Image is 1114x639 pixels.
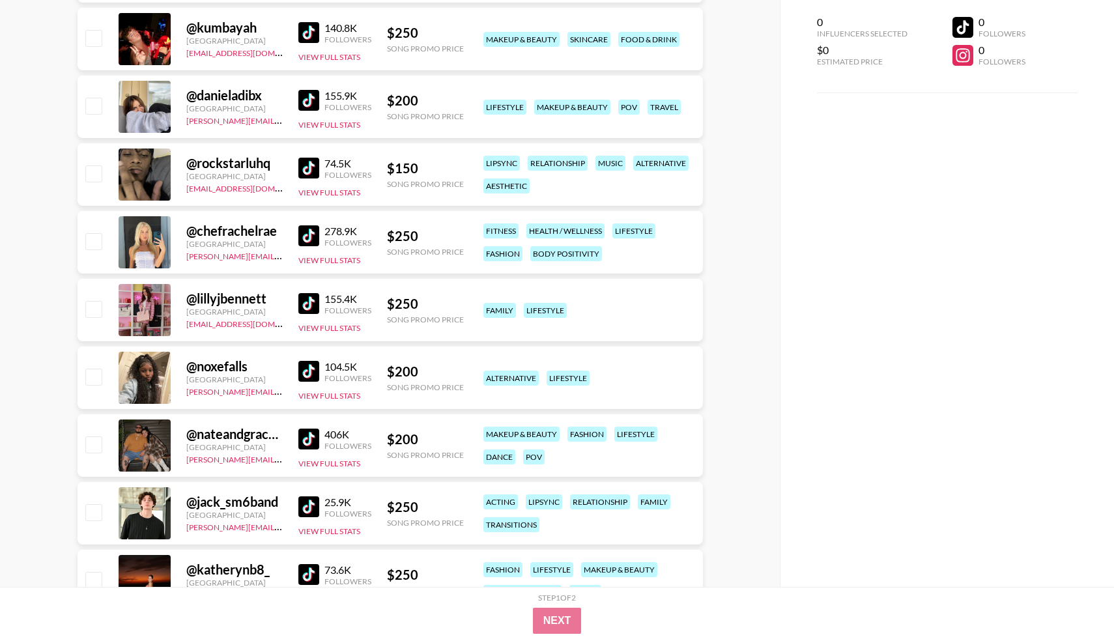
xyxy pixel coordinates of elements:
img: TikTok [298,158,319,178]
div: Followers [324,102,371,112]
div: @ katherynb8_ [186,561,283,578]
div: pov [618,100,640,115]
div: Song Promo Price [387,44,464,53]
div: Followers [324,373,371,383]
div: Followers [978,57,1025,66]
div: $ 200 [387,363,464,380]
div: @ chefrachelrae [186,223,283,239]
div: Song Promo Price [387,586,464,595]
div: $ 200 [387,431,464,447]
div: Step 1 of 2 [538,593,576,603]
div: 0 [817,16,907,29]
div: [GEOGRAPHIC_DATA] [186,171,283,181]
div: 155.9K [324,89,371,102]
div: 406K [324,428,371,441]
div: Followers [324,170,371,180]
img: TikTok [298,429,319,449]
div: Followers [978,29,1025,38]
div: [GEOGRAPHIC_DATA] [186,307,283,317]
div: [GEOGRAPHIC_DATA] [186,375,283,384]
img: TikTok [298,564,319,585]
div: dance [483,449,515,464]
div: Followers [324,576,371,586]
div: makeup & beauty [581,562,657,577]
img: TikTok [298,361,319,382]
div: Followers [324,35,371,44]
div: lifestyle [614,427,657,442]
div: Song Promo Price [387,111,464,121]
a: [PERSON_NAME][EMAIL_ADDRESS][DOMAIN_NAME] [186,452,379,464]
div: Song Promo Price [387,247,464,257]
div: $ 250 [387,228,464,244]
div: alternative [483,371,539,386]
div: Song Promo Price [387,518,464,528]
img: TikTok [298,22,319,43]
div: [GEOGRAPHIC_DATA] [186,442,283,452]
div: fashion [483,246,522,261]
div: $ 250 [387,25,464,41]
a: [PERSON_NAME][EMAIL_ADDRESS][PERSON_NAME][DOMAIN_NAME] [186,249,441,261]
div: family [483,303,516,318]
div: fashion [483,562,522,577]
div: health / wellness [526,223,605,238]
div: @ danieladibx [186,87,283,104]
a: [PERSON_NAME][EMAIL_ADDRESS][DOMAIN_NAME] [186,113,379,126]
img: TikTok [298,90,319,111]
div: acting [483,494,518,509]
div: 140.8K [324,21,371,35]
div: Followers [324,305,371,315]
a: [EMAIL_ADDRESS][DOMAIN_NAME] [186,181,317,193]
button: Next [533,608,582,634]
div: makeup & beauty [483,32,560,47]
div: 25.9K [324,496,371,509]
div: Song Promo Price [387,179,464,189]
div: [GEOGRAPHIC_DATA] [186,578,283,588]
div: Influencers Selected [817,29,907,38]
div: music [595,156,625,171]
div: 155.4K [324,292,371,305]
div: relationship [570,494,630,509]
div: pov [523,449,545,464]
div: lifestyle [483,100,526,115]
img: TikTok [298,496,319,517]
div: makeup & beauty [483,427,560,442]
div: food & drink [618,32,679,47]
div: @ rockstarluhq [186,155,283,171]
img: TikTok [298,293,319,314]
div: 104.5K [324,360,371,373]
div: fashion [567,427,607,442]
div: lipsync [526,494,562,509]
div: [GEOGRAPHIC_DATA] [186,239,283,249]
div: transitions [483,517,539,532]
button: View Full Stats [298,52,360,62]
div: $ 250 [387,296,464,312]
div: lipsync [483,156,520,171]
div: 0 [978,44,1025,57]
div: Estimated Price [817,57,907,66]
div: 73.6K [324,563,371,576]
div: lifestyle [524,303,567,318]
div: 74.5K [324,157,371,170]
a: [PERSON_NAME][EMAIL_ADDRESS][DOMAIN_NAME] [186,384,379,397]
button: View Full Stats [298,188,360,197]
div: alternative [633,156,689,171]
div: @ lillyjbennett [186,291,283,307]
div: family [638,494,670,509]
div: body positivity [530,246,602,261]
div: lifestyle [547,371,590,386]
div: Followers [324,441,371,451]
a: [PERSON_NAME][EMAIL_ADDRESS][DOMAIN_NAME] [186,520,379,532]
button: View Full Stats [298,120,360,130]
div: @ noxefalls [186,358,283,375]
div: Song Promo Price [387,382,464,392]
button: View Full Stats [298,391,360,401]
div: skincare [567,32,610,47]
div: [GEOGRAPHIC_DATA] [186,36,283,46]
div: @ jack_sm6band [186,494,283,510]
div: $ 250 [387,499,464,515]
div: Song Promo Price [387,315,464,324]
button: View Full Stats [298,526,360,536]
iframe: Drift Widget Chat Controller [1049,574,1098,623]
div: dance [569,585,601,600]
div: 0 [978,16,1025,29]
